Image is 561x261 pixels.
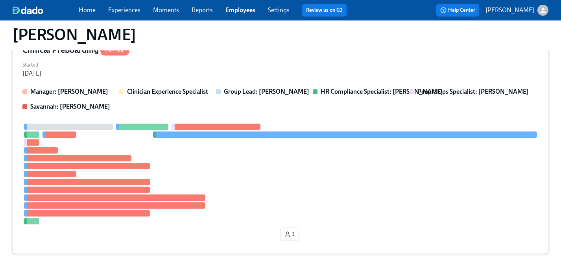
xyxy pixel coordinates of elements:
[153,6,179,14] a: Moments
[224,88,309,95] strong: Group Lead: [PERSON_NAME]
[79,6,96,14] a: Home
[417,88,529,95] strong: People Ops Specialist: [PERSON_NAME]
[485,5,548,16] button: [PERSON_NAME]
[284,230,295,238] span: 1
[436,4,479,17] button: Help Center
[108,6,140,14] a: Experiences
[321,88,443,95] strong: HR Compliance Specialist: [PERSON_NAME]
[192,6,213,14] a: Reports
[22,61,41,69] label: Started
[440,6,475,14] span: Help Center
[485,6,534,15] p: [PERSON_NAME]
[225,6,255,14] a: Employees
[13,6,79,14] a: dado
[268,6,290,14] a: Settings
[127,88,208,95] strong: Clinician Experience Specialist
[30,88,108,95] strong: Manager: [PERSON_NAME]
[302,4,347,17] button: Review us on G2
[306,6,343,14] a: Review us on G2
[280,228,299,241] button: 1
[13,6,43,14] img: dado
[30,103,110,110] strong: Savannah: [PERSON_NAME]
[100,48,129,54] span: Overdue
[13,25,136,44] h1: [PERSON_NAME]
[22,69,41,78] div: [DATE]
